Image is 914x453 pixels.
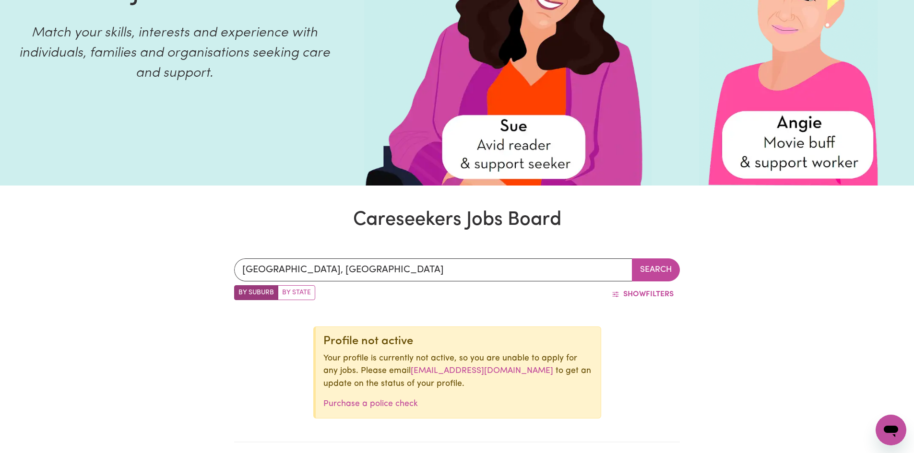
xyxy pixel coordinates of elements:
span: Show [623,290,646,298]
button: Search [632,258,680,281]
label: Search by suburb/post code [234,285,278,300]
a: Purchase a police check [323,400,418,408]
iframe: Button to launch messaging window, conversation in progress [876,415,906,445]
input: Enter a suburb or postcode [234,258,632,281]
a: [EMAIL_ADDRESS][DOMAIN_NAME] [411,367,553,375]
p: Match your skills, interests and experience with individuals, families and organisations seeking ... [12,23,337,83]
button: ShowFilters [605,285,680,303]
label: Search by state [278,285,315,300]
div: Profile not active [323,335,593,348]
p: Your profile is currently not active, so you are unable to apply for any jobs. Please email to ge... [323,352,593,390]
